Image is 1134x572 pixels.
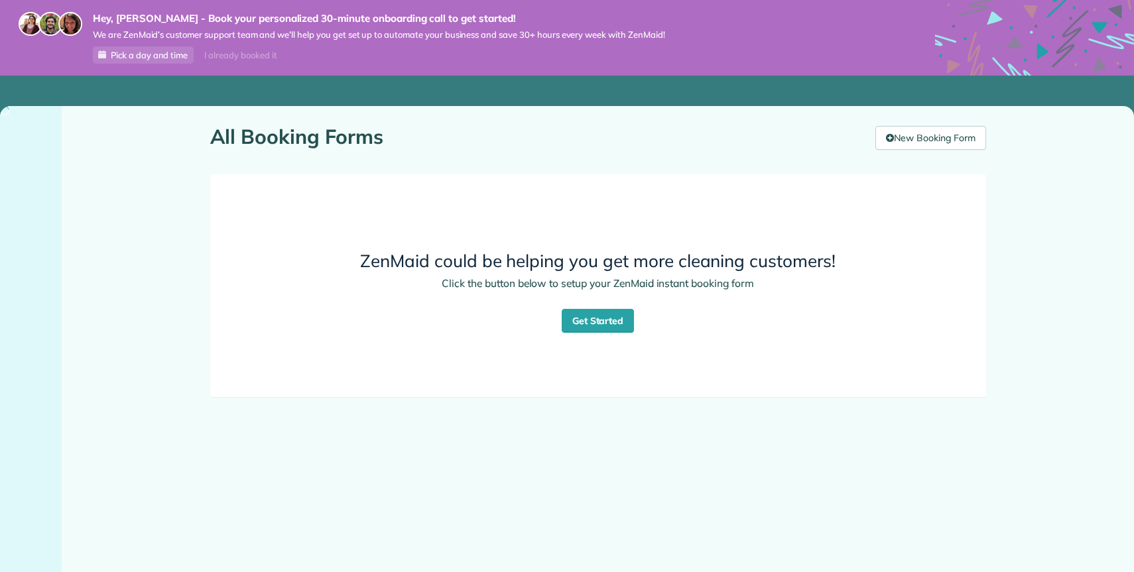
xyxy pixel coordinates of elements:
h1: All Booking Forms [210,126,866,148]
strong: Hey, [PERSON_NAME] - Book your personalized 30-minute onboarding call to get started! [93,12,665,25]
a: Get Started [562,309,635,333]
a: Pick a day and time [93,46,194,64]
img: michelle-19f622bdf1676172e81f8f8fba1fb50e276960ebfe0243fe18214015130c80e4.jpg [58,12,82,36]
h3: ZenMaid could be helping you get more cleaning customers! [285,252,911,271]
img: jorge-587dff0eeaa6aab1f244e6dc62b8924c3b6ad411094392a53c71c6c4a576187d.jpg [38,12,62,36]
a: New Booking Form [875,126,985,150]
div: I already booked it [196,47,284,64]
h4: Click the button below to setup your ZenMaid instant booking form [285,278,911,289]
span: We are ZenMaid’s customer support team and we’ll help you get set up to automate your business an... [93,29,665,40]
img: maria-72a9807cf96188c08ef61303f053569d2e2a8a1cde33d635c8a3ac13582a053d.jpg [19,12,42,36]
span: Pick a day and time [111,50,188,60]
